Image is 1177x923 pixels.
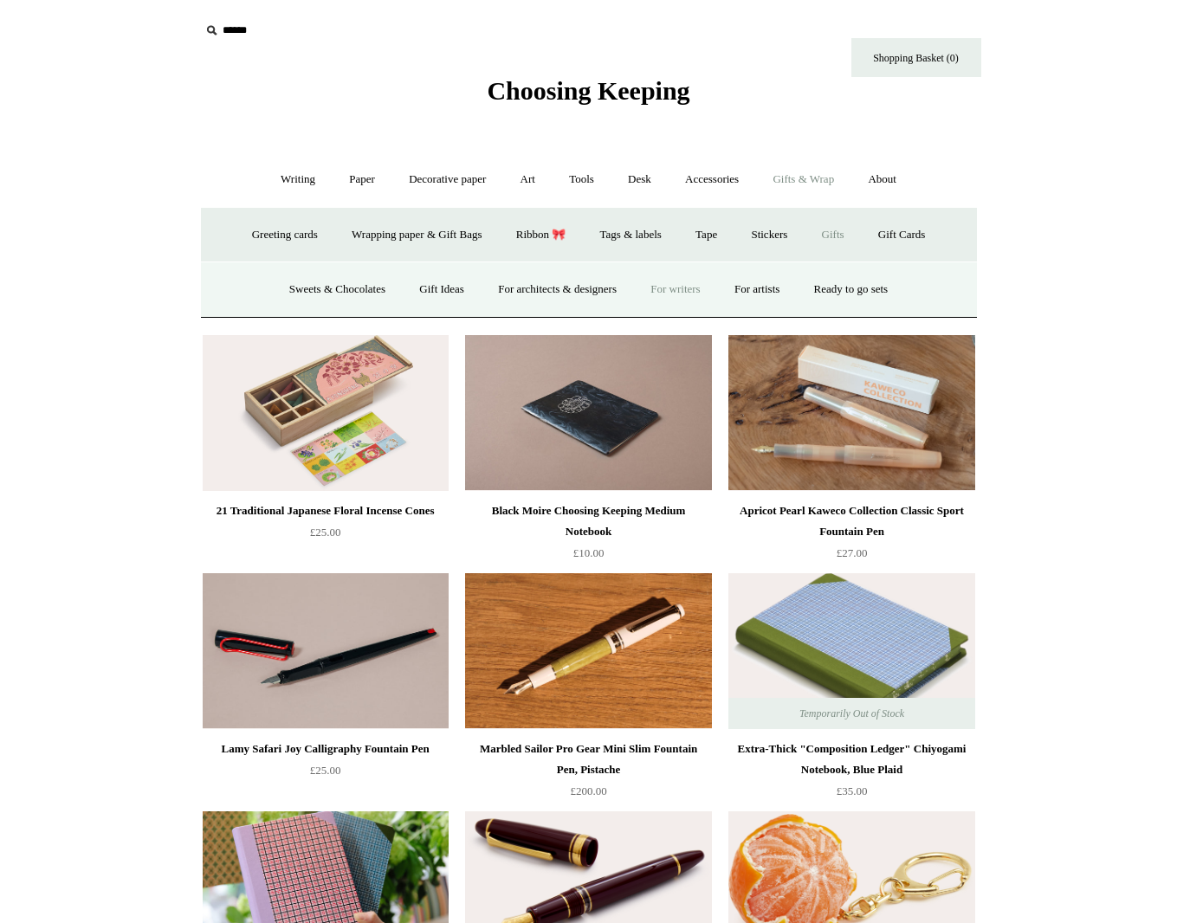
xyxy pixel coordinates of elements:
div: 21 Traditional Japanese Floral Incense Cones [207,500,444,521]
span: £35.00 [837,784,868,797]
img: 21 Traditional Japanese Floral Incense Cones [203,335,449,491]
a: Apricot Pearl Kaweco Collection Classic Sport Fountain Pen Apricot Pearl Kaweco Collection Classi... [728,335,974,491]
a: Gifts [806,212,860,258]
img: Marbled Sailor Pro Gear Mini Slim Fountain Pen, Pistache [465,573,711,729]
a: Marbled Sailor Pro Gear Mini Slim Fountain Pen, Pistache Marbled Sailor Pro Gear Mini Slim Founta... [465,573,711,729]
a: 21 Traditional Japanese Floral Incense Cones 21 Traditional Japanese Floral Incense Cones [203,335,449,491]
span: £25.00 [310,764,341,777]
a: Wrapping paper & Gift Bags [336,212,497,258]
a: Gift Ideas [404,267,480,313]
a: Tags & labels [585,212,677,258]
a: 21 Traditional Japanese Floral Incense Cones £25.00 [203,500,449,571]
a: Lamy Safari Joy Calligraphy Fountain Pen Lamy Safari Joy Calligraphy Fountain Pen [203,573,449,729]
a: Desk [612,157,667,203]
div: Black Moire Choosing Keeping Medium Notebook [469,500,707,542]
a: Gifts & Wrap [757,157,850,203]
img: Extra-Thick "Composition Ledger" Chiyogami Notebook, Blue Plaid [728,573,974,729]
a: Ribbon 🎀 [501,212,582,258]
a: Extra-Thick "Composition Ledger" Chiyogami Notebook, Blue Plaid £35.00 [728,739,974,810]
span: £27.00 [837,546,868,559]
img: Apricot Pearl Kaweco Collection Classic Sport Fountain Pen [728,335,974,491]
span: £200.00 [570,784,606,797]
a: Ready to go sets [799,267,904,313]
a: Stickers [735,212,803,258]
a: Shopping Basket (0) [851,38,981,77]
a: Writing [265,157,331,203]
a: About [852,157,912,203]
div: Marbled Sailor Pro Gear Mini Slim Fountain Pen, Pistache [469,739,707,780]
img: Black Moire Choosing Keeping Medium Notebook [465,335,711,491]
div: Lamy Safari Joy Calligraphy Fountain Pen [207,739,444,759]
a: Art [505,157,551,203]
a: Greeting cards [236,212,333,258]
img: Lamy Safari Joy Calligraphy Fountain Pen [203,573,449,729]
a: Black Moire Choosing Keeping Medium Notebook £10.00 [465,500,711,571]
div: Apricot Pearl Kaweco Collection Classic Sport Fountain Pen [733,500,970,542]
a: For architects & designers [482,267,632,313]
span: £10.00 [573,546,605,559]
span: Temporarily Out of Stock [782,698,922,729]
a: Lamy Safari Joy Calligraphy Fountain Pen £25.00 [203,739,449,810]
span: Choosing Keeping [487,76,689,105]
a: For writers [635,267,715,313]
a: Choosing Keeping [487,90,689,102]
a: Marbled Sailor Pro Gear Mini Slim Fountain Pen, Pistache £200.00 [465,739,711,810]
span: £25.00 [310,526,341,539]
a: Tools [553,157,610,203]
a: Decorative paper [393,157,501,203]
a: Accessories [669,157,754,203]
a: Apricot Pearl Kaweco Collection Classic Sport Fountain Pen £27.00 [728,500,974,571]
a: Paper [333,157,391,203]
a: For artists [719,267,795,313]
a: Gift Cards [863,212,941,258]
div: Extra-Thick "Composition Ledger" Chiyogami Notebook, Blue Plaid [733,739,970,780]
a: Black Moire Choosing Keeping Medium Notebook Black Moire Choosing Keeping Medium Notebook [465,335,711,491]
a: Extra-Thick "Composition Ledger" Chiyogami Notebook, Blue Plaid Extra-Thick "Composition Ledger" ... [728,573,974,729]
a: Sweets & Chocolates [274,267,401,313]
a: Tape [680,212,733,258]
